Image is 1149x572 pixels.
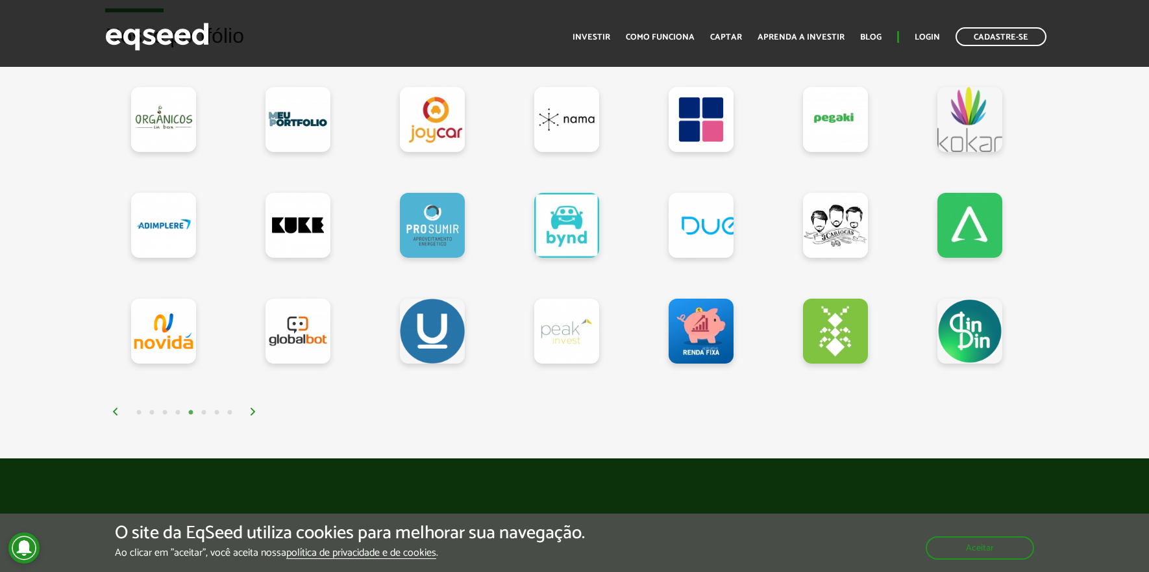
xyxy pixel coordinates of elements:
a: Pegaki [803,87,868,152]
a: PROSUMIR [400,193,465,258]
button: 5 of 4 [184,406,197,419]
a: Allugator [937,193,1002,258]
button: 1 of 4 [132,406,145,419]
a: Joycar [400,87,465,152]
a: DinDin [937,299,1002,364]
img: arrow%20right.svg [249,408,257,416]
a: Kokar [937,87,1002,152]
a: MeuPortfolio [266,87,330,152]
a: Peak Invest [534,299,599,364]
a: Como funciona [626,33,695,42]
button: 7 of 4 [210,406,223,419]
a: Kuke [266,193,330,258]
a: Novidá [131,299,196,364]
a: Login [915,33,940,42]
a: Aprenda a investir [758,33,845,42]
a: Blog [860,33,882,42]
a: Bynd [534,193,599,258]
button: 3 of 4 [158,406,171,419]
a: Globalbot [266,299,330,364]
a: Ulend [400,299,465,364]
a: App Renda Fixa [669,299,734,364]
a: Adimplere [131,193,196,258]
button: 4 of 4 [171,406,184,419]
a: Investir [573,33,610,42]
img: EqSeed [105,19,209,54]
h2: Casos de Exit EqSeed [201,510,948,553]
button: 6 of 4 [197,406,210,419]
button: 2 of 4 [145,406,158,419]
h5: O site da EqSeed utiliza cookies para melhorar sua navegação. [115,523,585,543]
a: Due Laser [669,193,734,258]
p: Ao clicar em "aceitar", você aceita nossa . [115,547,585,559]
a: 3Cariocas [803,193,868,258]
a: Captar [710,33,742,42]
a: Orgânicos in Box [131,87,196,152]
button: Aceitar [926,536,1034,560]
a: Mutual [669,87,734,152]
button: 8 of 4 [223,406,236,419]
a: GreenAnt [803,299,868,364]
img: arrow%20left.svg [112,408,119,416]
a: Cadastre-se [956,27,1046,46]
a: Nama [534,87,599,152]
a: política de privacidade e de cookies [286,548,436,559]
